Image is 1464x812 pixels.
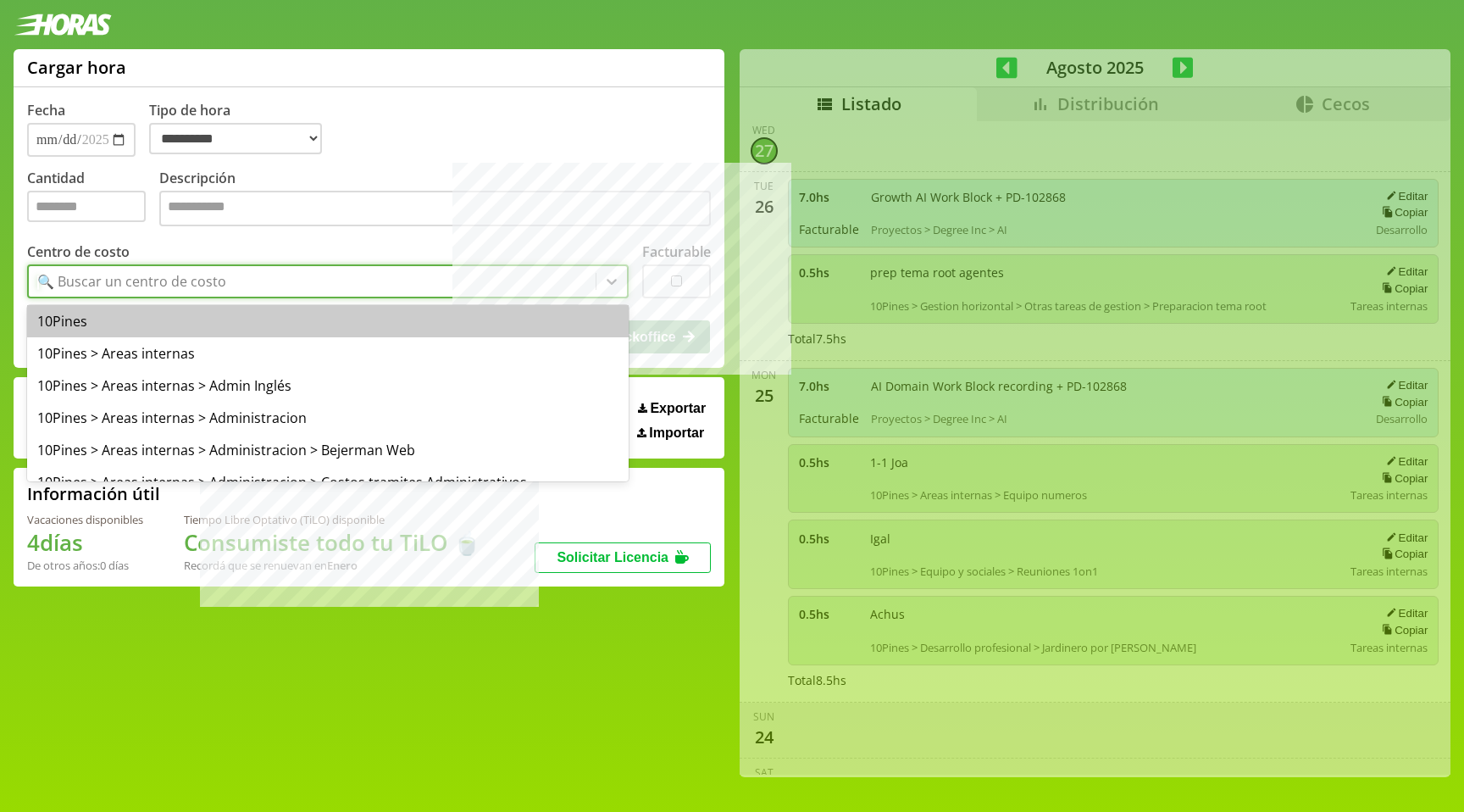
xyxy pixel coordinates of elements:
[649,425,704,441] span: Importar
[27,242,130,261] label: Centro de costo
[159,191,711,226] textarea: Descripción
[37,272,226,291] div: 🔍 Buscar un centro de costo
[642,242,711,261] label: Facturable
[27,466,629,498] div: 10Pines > Areas internas > Administracion > Costos tramites Administrativos
[159,169,711,231] label: Descripción
[27,370,629,402] div: 10Pines > Areas internas > Admin Inglés
[14,14,112,36] img: logotipo
[27,527,143,558] h1: 4 días
[27,402,629,434] div: 10Pines > Areas internas > Administracion
[27,482,160,505] h2: Información útil
[633,400,711,417] button: Exportar
[149,123,322,154] select: Tipo de hora
[27,191,146,222] input: Cantidad
[27,512,143,527] div: Vacaciones disponibles
[184,558,480,573] div: Recordá que se renuevan en
[27,56,126,79] h1: Cargar hora
[557,550,668,565] span: Solicitar Licencia
[27,169,159,231] label: Cantidad
[327,558,358,573] b: Enero
[27,305,629,337] div: 10Pines
[184,512,480,527] div: Tiempo Libre Optativo (TiLO) disponible
[27,337,629,370] div: 10Pines > Areas internas
[27,101,65,120] label: Fecha
[149,101,335,157] label: Tipo de hora
[27,558,143,573] div: De otros años: 0 días
[650,401,706,416] span: Exportar
[535,542,711,573] button: Solicitar Licencia
[27,434,629,466] div: 10Pines > Areas internas > Administracion > Bejerman Web
[184,527,480,558] h1: Consumiste todo tu TiLO 🍵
